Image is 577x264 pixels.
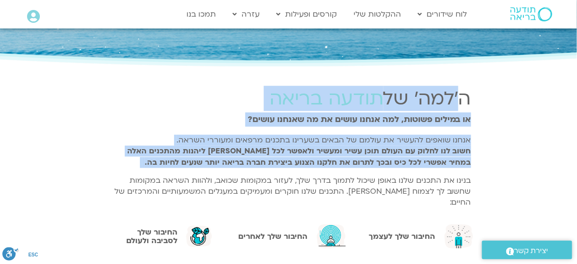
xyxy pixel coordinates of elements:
a: לוח שידורים [413,5,472,23]
a: קורסים ופעילות [272,5,342,23]
p: בנינו את התכנים שלנו באופן שיכול לתמוך בדרך שלך, לעזור במקומות שכואב, ולהוות השראה במקומות שחשוב ... [106,175,471,208]
span: יצירת קשר [514,245,549,257]
h2: החיבור שלך לסביבה ולעולם [112,228,177,245]
p: או במילים פשוטות, למה אנחנו עושים את מה שאנחנו עושים? [130,113,471,127]
img: תודעה בריאה [511,7,552,21]
h2: החיבור שלך לעצמך [362,232,436,241]
a: תמכו בנו [182,5,221,23]
strong: חשוב לנו לחלוק עם העולם תוכן עשיר ומעשיר ולאפשר לכל [PERSON_NAME] ליהנות מהתכנים האלה במחיר אפשרי... [127,146,471,167]
p: אנחנו שואפים להעשיר את עולמם של הבאים בשערינו בתכנים מרפאים ומעוררי השראה. [106,135,471,168]
a: עזרה [228,5,265,23]
a: ההקלטות שלי [349,5,406,23]
h2: החיבור שלך לאחרים [234,232,307,241]
a: יצירת קשר [482,241,572,259]
span: ה'למה' של [383,86,471,111]
span: תודעה בריאה [270,86,383,111]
